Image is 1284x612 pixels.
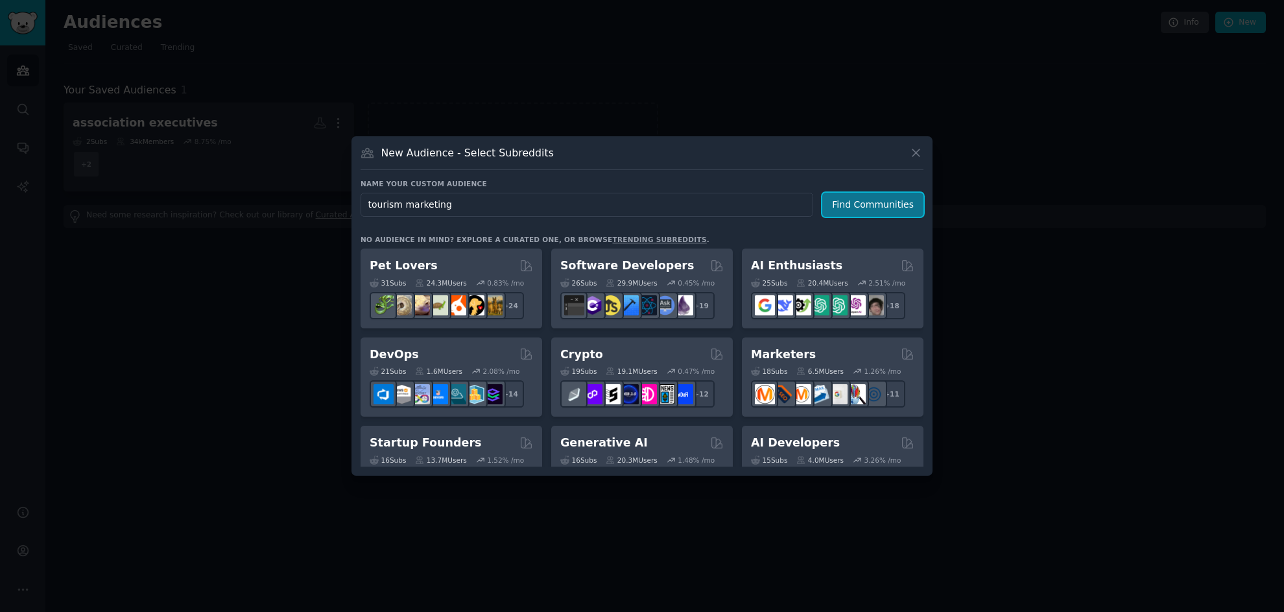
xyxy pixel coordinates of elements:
[497,292,524,319] div: + 24
[483,367,520,376] div: 2.08 % /mo
[619,295,639,315] img: iOSProgramming
[560,347,603,363] h2: Crypto
[791,295,811,315] img: AItoolsCatalog
[878,292,905,319] div: + 18
[606,456,657,465] div: 20.3M Users
[564,384,584,404] img: ethfinance
[773,384,793,404] img: bigseo
[374,295,394,315] img: herpetology
[864,295,884,315] img: ArtificalIntelligence
[446,384,466,404] img: platformengineering
[582,295,602,315] img: csharp
[606,367,657,376] div: 19.1M Users
[751,435,840,451] h2: AI Developers
[846,295,866,315] img: OpenAIDev
[482,384,503,404] img: PlatformEngineers
[673,295,693,315] img: elixir
[687,380,715,408] div: + 12
[381,146,554,160] h3: New Audience - Select Subreddits
[446,295,466,315] img: cockatiel
[796,278,848,288] div: 20.4M Users
[415,456,466,465] div: 13.7M Users
[673,384,693,404] img: defi_
[410,295,430,315] img: leopardgeckos
[864,384,884,404] img: OnlineMarketing
[827,384,848,404] img: googleads
[755,384,775,404] img: content_marketing
[415,367,462,376] div: 1.6M Users
[827,295,848,315] img: chatgpt_prompts_
[678,456,715,465] div: 1.48 % /mo
[612,236,706,243] a: trending subreddits
[361,193,813,217] input: Pick a short name, like "Digital Marketers" or "Movie-Goers"
[655,295,675,315] img: AskComputerScience
[415,278,466,288] div: 24.3M Users
[809,384,829,404] img: Emailmarketing
[392,295,412,315] img: ballpython
[751,347,816,363] h2: Marketers
[370,367,406,376] div: 21 Sub s
[428,295,448,315] img: turtle
[796,456,844,465] div: 4.0M Users
[482,295,503,315] img: dogbreed
[796,367,844,376] div: 6.5M Users
[370,347,419,363] h2: DevOps
[822,193,923,217] button: Find Communities
[619,384,639,404] img: web3
[370,456,406,465] div: 16 Sub s
[868,278,905,288] div: 2.51 % /mo
[464,295,484,315] img: PetAdvice
[864,456,901,465] div: 3.26 % /mo
[497,380,524,408] div: + 14
[773,295,793,315] img: DeepSeek
[560,258,694,274] h2: Software Developers
[428,384,448,404] img: DevOpsLinks
[560,456,597,465] div: 16 Sub s
[846,384,866,404] img: MarketingResearch
[560,435,648,451] h2: Generative AI
[374,384,394,404] img: azuredevops
[361,179,923,188] h3: Name your custom audience
[878,380,905,408] div: + 11
[809,295,829,315] img: chatgpt_promptDesign
[637,384,657,404] img: defiblockchain
[678,367,715,376] div: 0.47 % /mo
[487,456,524,465] div: 1.52 % /mo
[464,384,484,404] img: aws_cdk
[751,456,787,465] div: 15 Sub s
[487,278,524,288] div: 0.83 % /mo
[755,295,775,315] img: GoogleGeminiAI
[582,384,602,404] img: 0xPolygon
[751,367,787,376] div: 18 Sub s
[655,384,675,404] img: CryptoNews
[410,384,430,404] img: Docker_DevOps
[751,278,787,288] div: 25 Sub s
[392,384,412,404] img: AWS_Certified_Experts
[678,278,715,288] div: 0.45 % /mo
[864,367,901,376] div: 1.26 % /mo
[600,295,621,315] img: learnjavascript
[687,292,715,319] div: + 19
[751,258,842,274] h2: AI Enthusiasts
[637,295,657,315] img: reactnative
[370,278,406,288] div: 31 Sub s
[560,367,597,376] div: 19 Sub s
[560,278,597,288] div: 26 Sub s
[791,384,811,404] img: AskMarketing
[564,295,584,315] img: software
[361,235,709,244] div: No audience in mind? Explore a curated one, or browse .
[606,278,657,288] div: 29.9M Users
[600,384,621,404] img: ethstaker
[370,435,481,451] h2: Startup Founders
[370,258,438,274] h2: Pet Lovers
